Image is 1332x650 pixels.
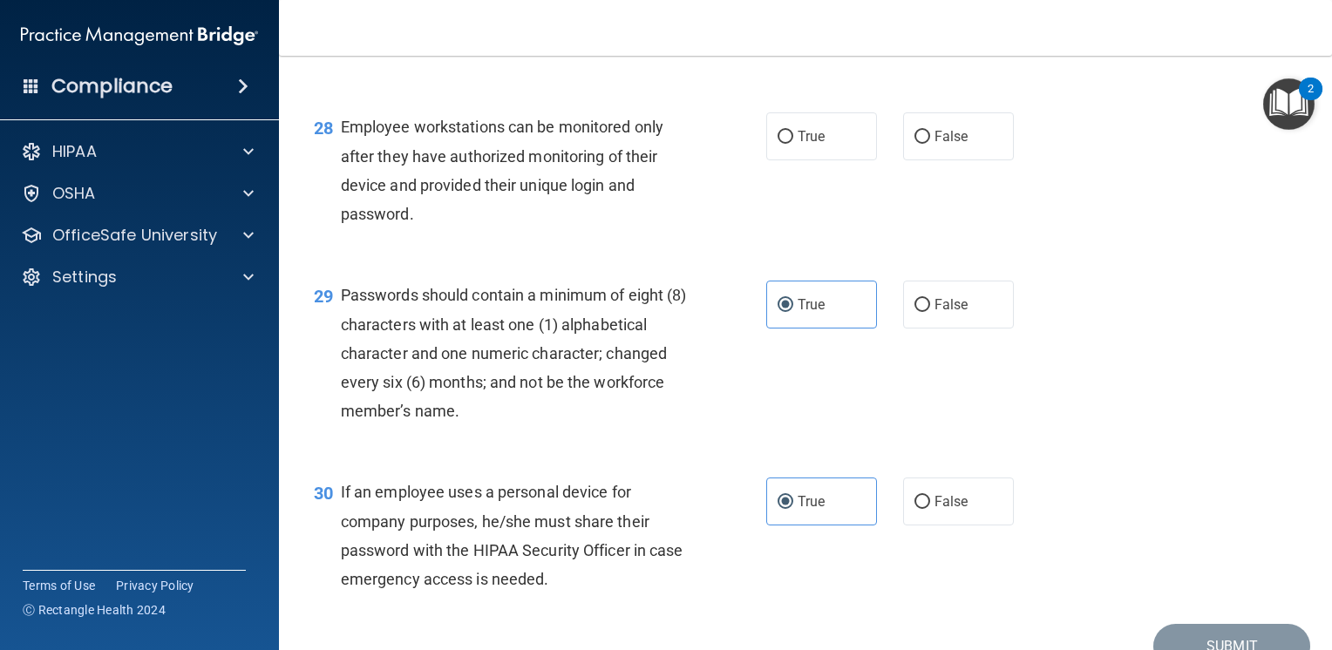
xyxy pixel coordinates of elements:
[341,286,687,420] span: Passwords should contain a minimum of eight (8) characters with at least one (1) alphabetical cha...
[21,267,254,288] a: Settings
[52,141,97,162] p: HIPAA
[21,183,254,204] a: OSHA
[52,225,217,246] p: OfficeSafe University
[51,74,173,98] h4: Compliance
[778,496,793,509] input: True
[1308,89,1314,112] div: 2
[21,18,258,53] img: PMB logo
[934,493,968,510] span: False
[314,118,333,139] span: 28
[934,128,968,145] span: False
[798,493,825,510] span: True
[778,131,793,144] input: True
[52,267,117,288] p: Settings
[914,131,930,144] input: False
[341,118,663,223] span: Employee workstations can be monitored only after they have authorized monitoring of their device...
[23,601,166,619] span: Ⓒ Rectangle Health 2024
[341,483,683,588] span: If an employee uses a personal device for company purposes, he/she must share their password with...
[798,128,825,145] span: True
[778,299,793,312] input: True
[934,296,968,313] span: False
[798,296,825,313] span: True
[21,225,254,246] a: OfficeSafe University
[314,483,333,504] span: 30
[23,577,95,594] a: Terms of Use
[914,496,930,509] input: False
[52,183,96,204] p: OSHA
[1263,78,1315,130] button: Open Resource Center, 2 new notifications
[1245,530,1311,596] iframe: Drift Widget Chat Controller
[116,577,194,594] a: Privacy Policy
[21,141,254,162] a: HIPAA
[914,299,930,312] input: False
[314,286,333,307] span: 29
